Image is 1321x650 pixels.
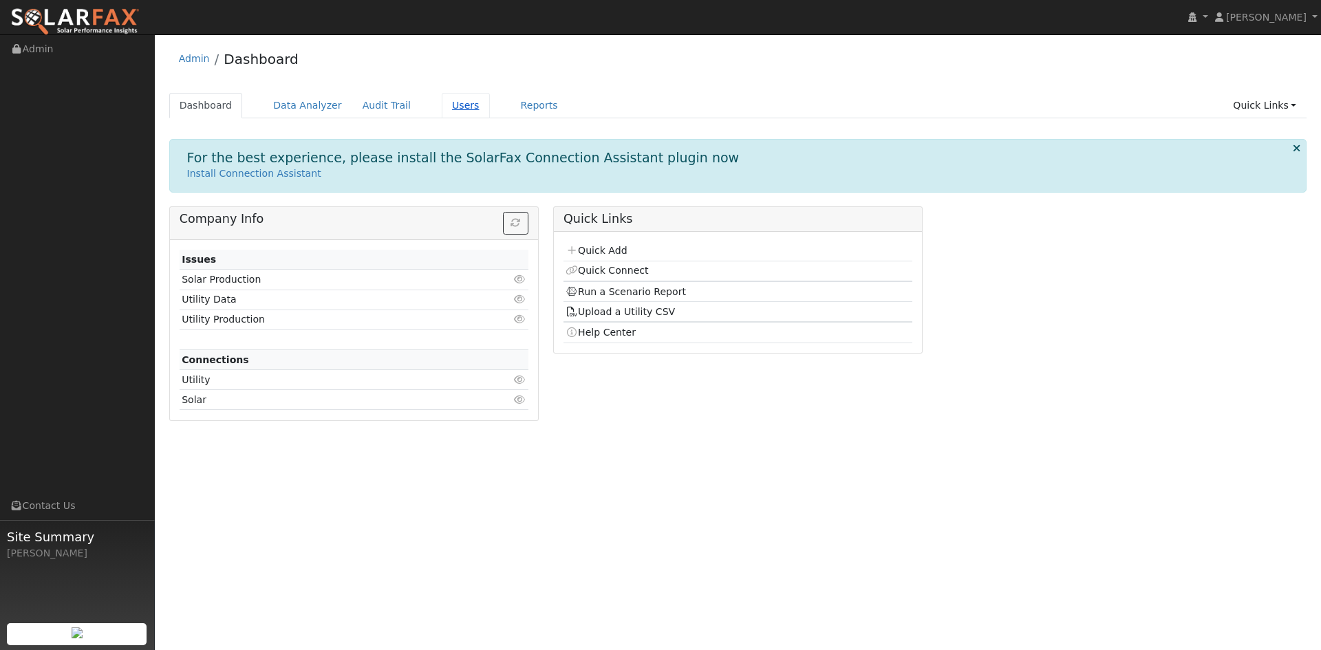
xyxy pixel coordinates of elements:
[187,150,740,166] h1: For the best experience, please install the SolarFax Connection Assistant plugin now
[514,274,526,284] i: Click to view
[566,265,648,276] a: Quick Connect
[10,8,140,36] img: SolarFax
[72,627,83,638] img: retrieve
[179,53,210,64] a: Admin
[180,310,472,329] td: Utility Production
[263,93,352,118] a: Data Analyzer
[224,51,299,67] a: Dashboard
[514,314,526,324] i: Click to view
[514,395,526,404] i: Click to view
[511,93,568,118] a: Reports
[1226,12,1307,23] span: [PERSON_NAME]
[180,290,472,310] td: Utility Data
[187,168,321,179] a: Install Connection Assistant
[180,390,472,410] td: Solar
[566,327,636,338] a: Help Center
[563,212,912,226] h5: Quick Links
[514,375,526,384] i: Click to view
[566,306,675,317] a: Upload a Utility CSV
[7,528,147,546] span: Site Summary
[1223,93,1307,118] a: Quick Links
[182,354,249,365] strong: Connections
[566,286,686,297] a: Run a Scenario Report
[169,93,243,118] a: Dashboard
[352,93,421,118] a: Audit Trail
[7,546,147,561] div: [PERSON_NAME]
[514,294,526,304] i: Click to view
[182,254,216,265] strong: Issues
[566,245,627,256] a: Quick Add
[442,93,490,118] a: Users
[180,270,472,290] td: Solar Production
[180,212,528,226] h5: Company Info
[180,370,472,390] td: Utility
